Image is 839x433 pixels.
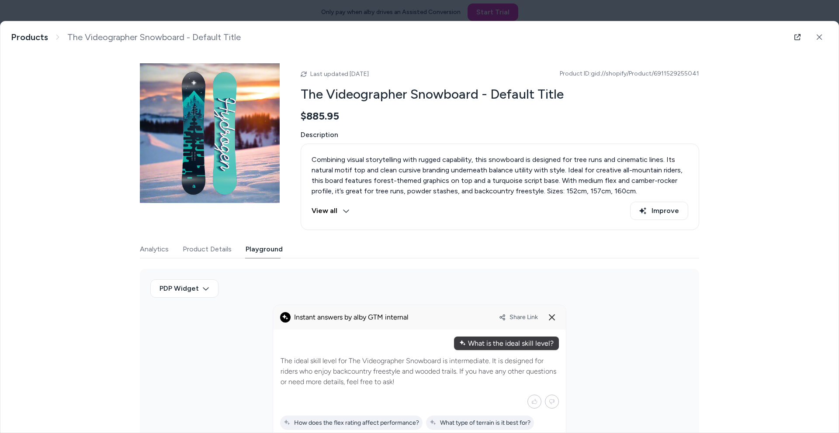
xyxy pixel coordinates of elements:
[301,86,699,103] h2: The Videographer Snowboard - Default Title
[312,202,350,220] button: View all
[140,63,280,203] img: Main.jpg
[312,155,688,196] div: Combining visual storytelling with rugged capability, this snowboard is designed for tree runs an...
[67,32,241,43] span: The Videographer Snowboard - Default Title
[140,241,169,258] button: Analytics
[560,69,699,78] span: Product ID: gid://shopify/Product/6911529255041
[183,241,232,258] button: Product Details
[301,130,699,140] span: Description
[11,32,241,43] nav: breadcrumb
[630,202,688,220] button: Improve
[159,283,199,294] span: PDP Widget
[150,279,218,298] button: PDP Widget
[301,110,339,123] span: $885.95
[310,70,369,78] span: Last updated [DATE]
[246,241,283,258] button: Playground
[11,32,48,43] a: Products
